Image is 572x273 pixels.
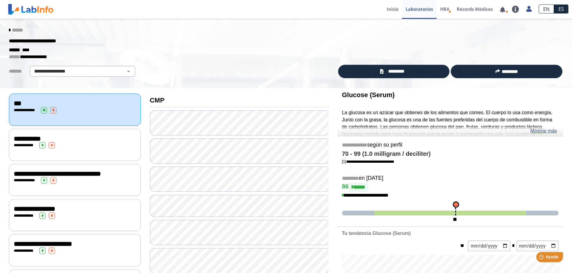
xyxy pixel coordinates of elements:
[468,241,510,251] input: mm/dd/yyyy
[519,250,565,266] iframe: Help widget launcher
[440,6,449,12] span: HRA
[342,183,558,192] h4: 86
[342,150,558,158] h4: 70 - 99 (1.0 milligram / deciliter)
[539,4,554,13] a: EN
[342,175,558,182] h5: en [DATE]
[342,159,394,164] a: [1]
[342,231,411,236] b: Tu tendencia Glucose (Serum)
[530,127,557,135] a: Mostrar más
[516,241,558,251] input: mm/dd/yyyy
[342,109,558,152] p: La glucosa es un azúcar que obtienes de los alimentos que comes. El cuerpo lo usa como energía. J...
[150,96,165,104] b: CMP
[342,142,558,149] h5: según su perfil
[554,4,568,13] a: ES
[342,91,395,99] b: Glucose (Serum)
